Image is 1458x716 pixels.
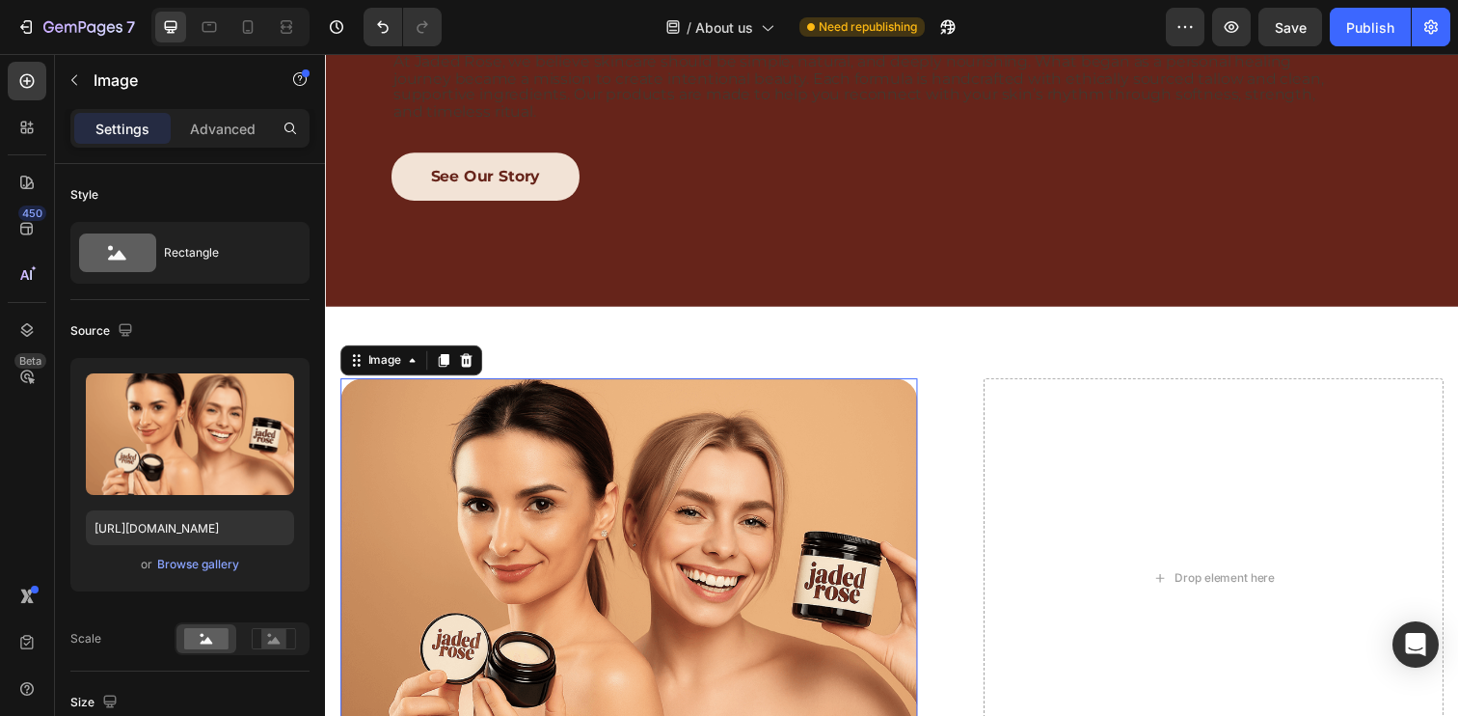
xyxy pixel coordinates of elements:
div: Undo/Redo [364,8,442,46]
input: https://example.com/image.jpg [86,510,294,545]
img: preview-image [86,373,294,495]
div: 450 [18,206,46,221]
div: Publish [1346,17,1394,38]
span: About us [695,17,753,38]
div: Style [70,186,98,204]
div: Size [70,690,121,716]
div: Open Intercom Messenger [1392,621,1439,668]
p: See Our Story [108,115,220,135]
p: Settings [95,119,149,139]
span: / [687,17,691,38]
span: Save [1275,19,1307,36]
div: Drop element here [868,527,970,542]
div: Beta [14,353,46,369]
div: Rectangle [164,231,282,275]
div: Source [70,318,137,344]
button: 7 [8,8,144,46]
span: or [141,553,152,576]
div: Browse gallery [157,556,239,573]
div: Scale [70,630,101,647]
p: Image [94,69,257,92]
button: Browse gallery [156,555,240,574]
div: Image [40,304,81,321]
button: Save [1258,8,1322,46]
p: 7 [126,15,135,39]
iframe: Design area [325,54,1458,716]
a: See Our Story [67,100,259,151]
span: Need republishing [819,18,917,36]
button: Publish [1330,8,1411,46]
p: Advanced [190,119,256,139]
